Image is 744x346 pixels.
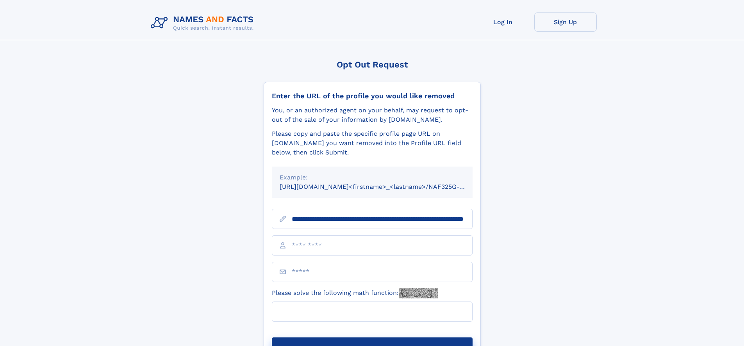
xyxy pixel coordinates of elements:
[272,92,473,100] div: Enter the URL of the profile you would like removed
[472,12,534,32] a: Log In
[272,129,473,157] div: Please copy and paste the specific profile page URL on [DOMAIN_NAME] you want removed into the Pr...
[148,12,260,34] img: Logo Names and Facts
[264,60,481,69] div: Opt Out Request
[534,12,597,32] a: Sign Up
[272,106,473,124] div: You, or an authorized agent on your behalf, may request to opt-out of the sale of your informatio...
[280,183,487,190] small: [URL][DOMAIN_NAME]<firstname>_<lastname>/NAF325G-xxxxxxxx
[280,173,465,182] div: Example:
[272,288,438,298] label: Please solve the following math function:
